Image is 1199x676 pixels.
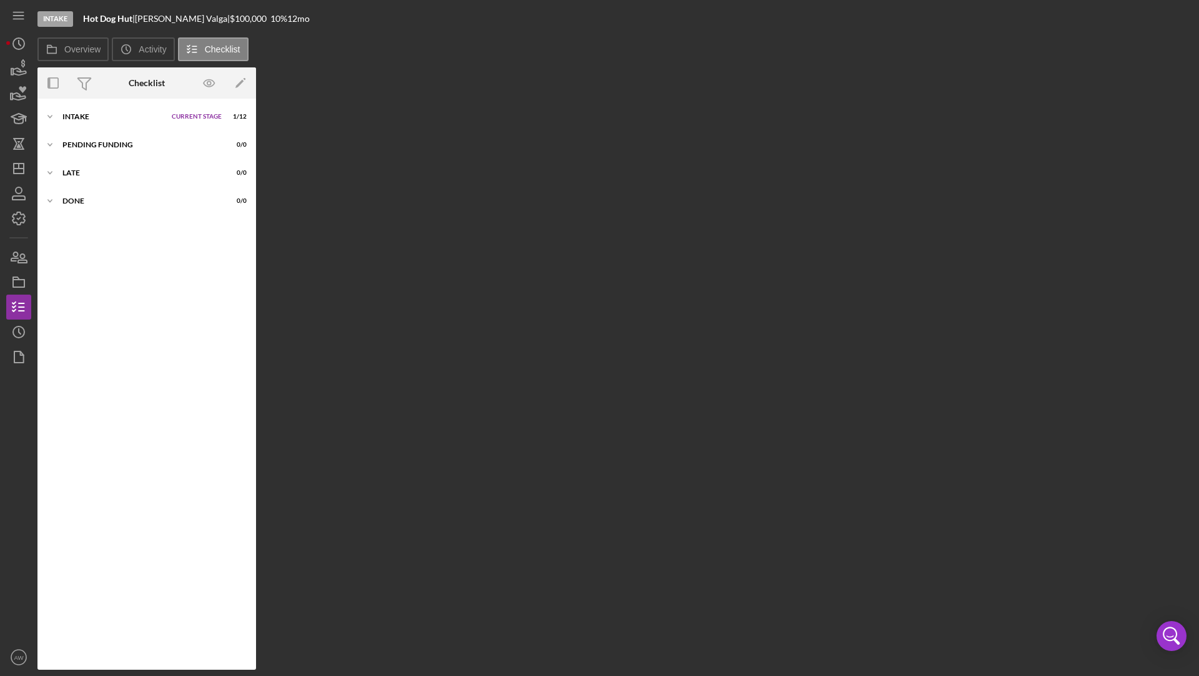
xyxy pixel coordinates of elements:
span: Current Stage [172,113,222,120]
div: [PERSON_NAME] Valga | [135,14,230,24]
div: 0 / 0 [224,141,247,149]
div: 1 / 12 [224,113,247,120]
button: Overview [37,37,109,61]
button: Activity [112,37,174,61]
div: 10 % [270,14,287,24]
div: Intake [62,113,165,120]
div: Pending Funding [62,141,215,149]
label: Overview [64,44,101,54]
div: 0 / 0 [224,169,247,177]
label: Checklist [205,44,240,54]
div: Checklist [129,78,165,88]
span: $100,000 [230,13,267,24]
button: AW [6,645,31,670]
div: Done [62,197,215,205]
button: Checklist [178,37,249,61]
div: Open Intercom Messenger [1157,621,1187,651]
div: 12 mo [287,14,310,24]
div: 0 / 0 [224,197,247,205]
b: Hot Dog Hut [83,13,132,24]
label: Activity [139,44,166,54]
div: Late [62,169,215,177]
div: | [83,14,135,24]
div: Intake [37,11,73,27]
text: AW [14,654,24,661]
